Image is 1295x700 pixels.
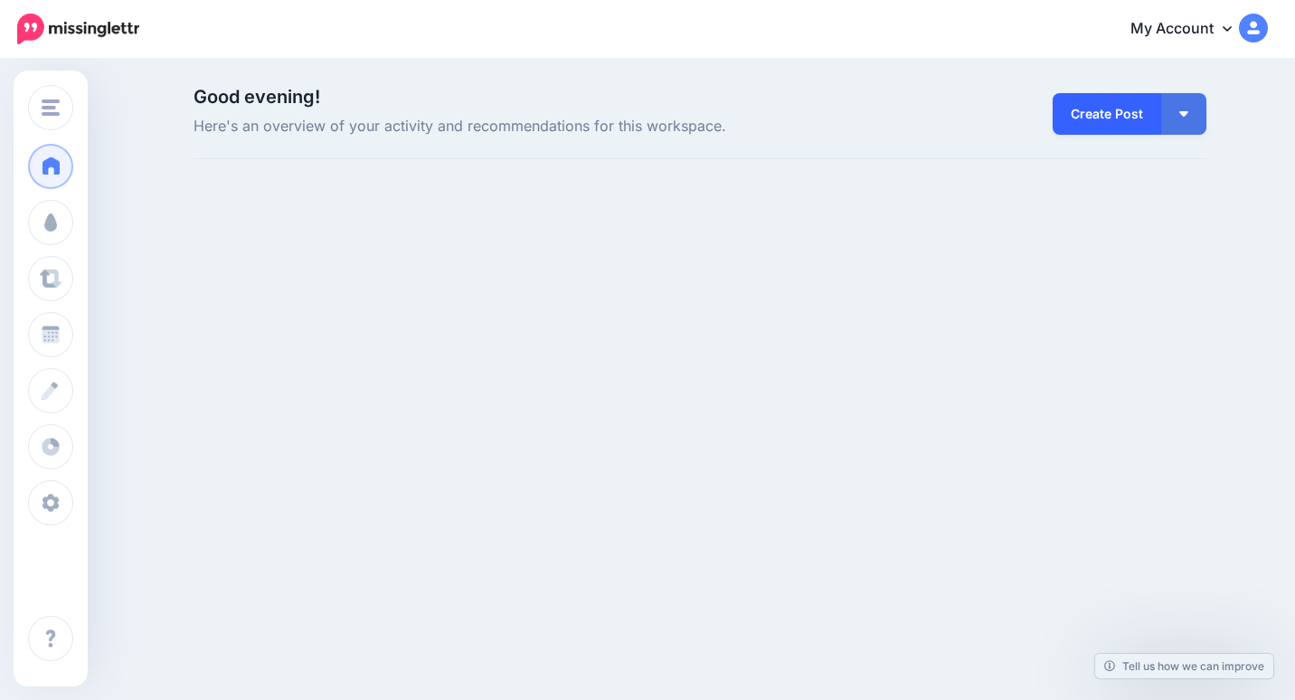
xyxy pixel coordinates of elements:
[1053,93,1161,135] a: Create Post
[17,14,139,44] img: Missinglettr
[42,99,60,116] img: menu.png
[1112,7,1268,52] a: My Account
[194,115,860,138] span: Here's an overview of your activity and recommendations for this workspace.
[194,86,320,108] span: Good evening!
[1179,111,1188,117] img: arrow-down-white.png
[1095,654,1273,678] a: Tell us how we can improve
